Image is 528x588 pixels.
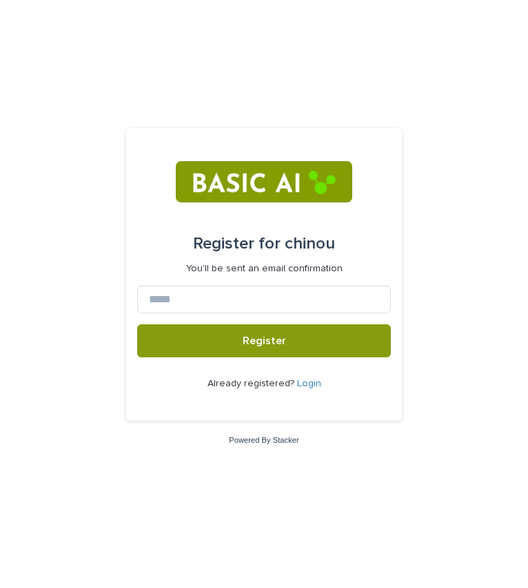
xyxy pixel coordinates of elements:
[186,263,343,275] p: You'll be sent an email confirmation
[176,161,352,202] img: RtIB8pj2QQiOZo6waziI
[193,235,281,252] span: Register for
[229,436,298,444] a: Powered By Stacker
[297,379,321,388] a: Login
[243,335,286,346] span: Register
[207,379,297,388] span: Already registered?
[193,224,335,263] div: chinou
[137,324,391,357] button: Register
